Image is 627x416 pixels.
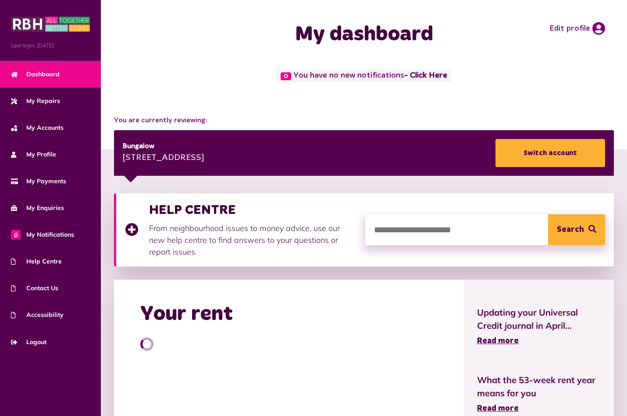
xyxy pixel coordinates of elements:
[11,177,66,186] span: My Payments
[477,337,519,345] span: Read more
[477,373,601,400] span: What the 53-week rent year means for you
[495,139,605,167] a: Switch account
[11,230,21,239] span: 0
[11,338,46,347] span: Logout
[123,141,204,152] div: Bungalow
[277,69,451,82] span: You have no new notifications
[11,150,56,159] span: My Profile
[11,123,64,132] span: My Accounts
[281,72,291,80] span: 0
[11,42,90,50] span: Last login: [DATE]
[149,202,356,218] h3: HELP CENTRE
[114,115,614,126] span: You are currently reviewing:
[477,373,601,415] a: What the 53-week rent year means for you Read more
[557,214,584,245] span: Search
[123,152,204,165] div: [STREET_ADDRESS]
[477,306,601,332] span: Updating your Universal Credit journal in April...
[549,22,605,35] a: Edit profile
[140,302,233,327] h2: Your rent
[149,222,356,258] p: From neighbourhood issues to money advice, use our new help centre to find answers to your questi...
[11,230,74,239] span: My Notifications
[11,284,58,293] span: Contact Us
[11,257,62,266] span: Help Centre
[477,306,601,347] a: Updating your Universal Credit journal in April... Read more
[241,22,487,47] h1: My dashboard
[404,72,447,80] a: - Click Here
[548,214,605,245] button: Search
[11,70,60,79] span: Dashboard
[11,203,64,213] span: My Enquiries
[477,405,519,412] span: Read more
[11,96,60,106] span: My Repairs
[11,310,64,320] span: Accessibility
[11,15,90,33] img: MyRBH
